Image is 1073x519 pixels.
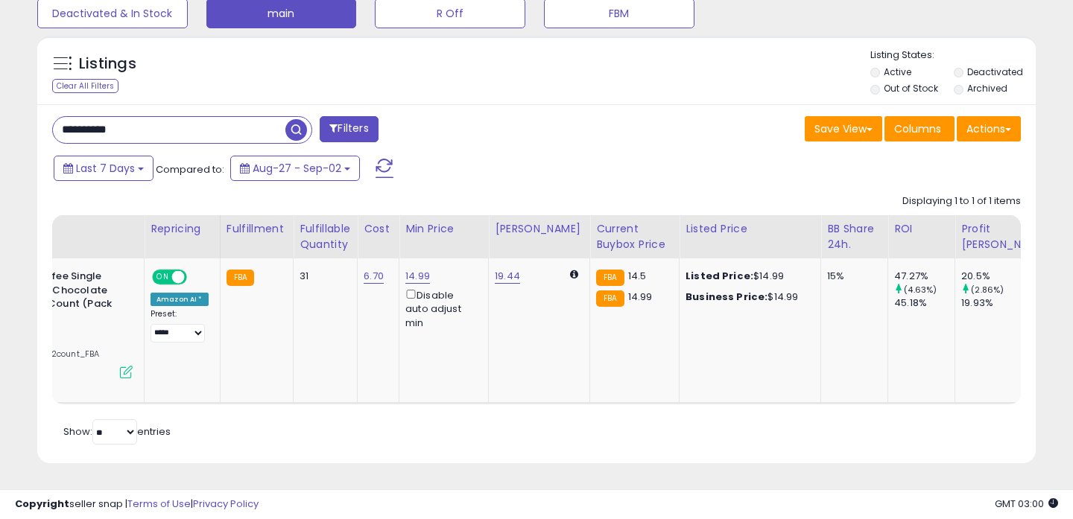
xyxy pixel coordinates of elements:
label: Deactivated [967,66,1023,78]
p: Listing States: [870,48,1036,63]
span: ON [153,271,172,284]
div: Clear All Filters [52,79,118,93]
small: (2.86%) [971,284,1004,296]
span: OFF [185,271,209,284]
div: Listed Price [686,221,814,237]
button: Actions [957,116,1021,141]
div: 20.5% [961,270,1056,283]
div: 19.93% [961,296,1056,310]
button: Save View [805,116,882,141]
h5: Listings [79,54,136,74]
div: Current Buybox Price [596,221,673,252]
label: Active [884,66,911,78]
button: Filters [320,116,378,142]
label: Archived [967,82,1007,95]
div: Cost [364,221,393,237]
a: 14.99 [405,269,430,284]
span: Show: entries [63,424,171,439]
strong: Copyright [15,497,69,511]
div: 47.27% [894,270,955,283]
div: Amazon AI * [151,293,209,306]
div: $14.99 [686,290,809,304]
div: Disable auto adjust min [405,287,477,330]
a: Terms of Use [127,497,191,511]
div: Repricing [151,221,214,237]
button: Columns [884,116,955,141]
span: Aug-27 - Sep-02 [253,161,341,176]
small: FBA [596,290,624,307]
a: 6.70 [364,269,384,284]
span: Columns [894,121,941,136]
span: Compared to: [156,162,224,176]
span: 14.5 [628,269,647,283]
span: 14.99 [628,290,653,304]
div: 31 [300,270,346,283]
div: Fulfillment [227,221,287,237]
div: $14.99 [686,270,809,283]
div: Min Price [405,221,482,237]
div: Displaying 1 to 1 of 1 items [902,194,1021,208]
div: Fulfillable Quantity [300,221,351,252]
div: ROI [894,221,949,237]
small: FBA [227,270,254,286]
div: [PERSON_NAME] [495,221,583,237]
a: Privacy Policy [193,497,259,511]
div: Profit [PERSON_NAME] [961,221,1050,252]
small: (4.63%) [904,284,937,296]
a: 19.44 [495,269,520,284]
b: Business Price: [686,290,767,304]
div: Preset: [151,309,209,343]
small: FBA [596,270,624,286]
div: 45.18% [894,296,955,310]
span: Last 7 Days [76,161,135,176]
div: BB Share 24h. [827,221,881,252]
div: seller snap | | [15,497,259,512]
label: Out of Stock [884,82,938,95]
button: Last 7 Days [54,156,153,181]
div: 15% [827,270,876,283]
b: Listed Price: [686,269,753,283]
button: Aug-27 - Sep-02 [230,156,360,181]
span: 2025-09-11 03:00 GMT [995,497,1058,511]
